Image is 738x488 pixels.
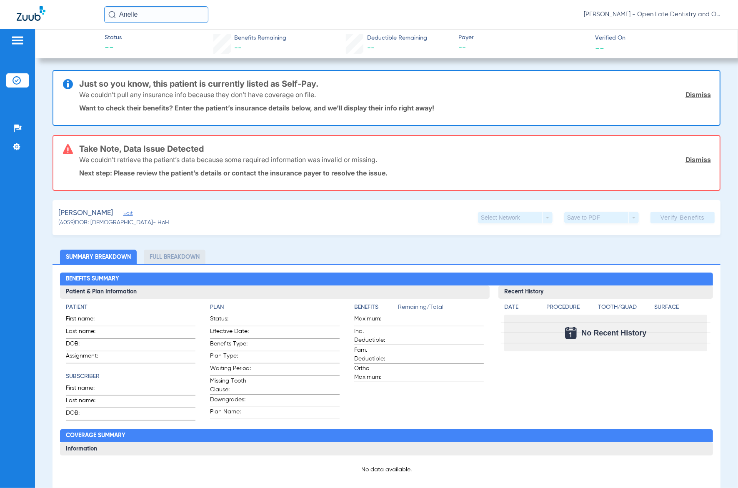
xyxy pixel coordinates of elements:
[210,303,340,312] h4: Plan
[458,43,588,53] span: --
[354,327,395,345] span: Ind. Deductible:
[105,33,122,42] span: Status
[66,396,107,408] span: Last name:
[210,408,251,419] span: Plan Name:
[546,303,595,312] h4: Procedure
[367,34,427,43] span: Deductible Remaining
[79,169,711,177] p: Next step: Please review the patient’s details or contact the insurance payer to resolve the issue.
[11,35,24,45] img: hamburger-icon
[66,384,107,395] span: First name:
[210,352,251,363] span: Plan Type:
[144,250,205,264] li: Full Breakdown
[654,303,708,315] app-breakdown-title: Surface
[66,340,107,351] span: DOB:
[354,315,395,326] span: Maximum:
[504,303,539,312] h4: Date
[234,34,286,43] span: Benefits Remaining
[696,448,738,488] iframe: Chat Widget
[354,346,395,363] span: Fam. Deductible:
[79,104,711,112] p: Want to check their benefits? Enter the patient’s insurance details below, and we’ll display thei...
[546,303,595,315] app-breakdown-title: Procedure
[108,11,116,18] img: Search Icon
[367,44,375,52] span: --
[79,145,711,153] h3: Take Note, Data Issue Detected
[598,303,651,315] app-breakdown-title: Tooth/Quad
[458,33,588,42] span: Payer
[595,34,724,43] span: Verified On
[234,44,242,52] span: --
[79,90,316,99] p: We couldn’t pull any insurance info because they don’t have coverage on file.
[354,303,398,315] app-breakdown-title: Benefits
[210,327,251,338] span: Effective Date:
[58,218,169,227] span: (4059) DOB: [DEMOGRAPHIC_DATA] - HoH
[210,395,251,407] span: Downgrades:
[210,377,251,394] span: Missing Tooth Clause:
[210,340,251,351] span: Benefits Type:
[66,465,708,474] p: No data available.
[60,285,490,299] h3: Patient & Plan Information
[63,144,73,154] img: error-icon
[398,303,484,315] span: Remaining/Total
[66,327,107,338] span: Last name:
[58,208,113,218] span: [PERSON_NAME]
[79,155,377,164] p: We couldn’t retrieve the patient’s data because some required information was invalid or missing.
[17,6,45,21] img: Zuub Logo
[79,80,711,88] h3: Just so you know, this patient is currently listed as Self-Pay.
[60,442,713,455] h3: Information
[582,329,647,337] span: No Recent History
[60,273,713,286] h2: Benefits Summary
[60,250,137,264] li: Summary Breakdown
[504,303,539,315] app-breakdown-title: Date
[354,364,395,382] span: Ortho Maximum:
[60,429,713,443] h2: Coverage Summary
[105,43,122,54] span: --
[654,303,708,312] h4: Surface
[595,43,604,52] span: --
[123,210,131,218] span: Edit
[66,352,107,363] span: Assignment:
[685,155,711,164] a: Dismiss
[498,285,713,299] h3: Recent History
[685,90,711,99] a: Dismiss
[210,364,251,375] span: Waiting Period:
[354,303,398,312] h4: Benefits
[66,409,107,420] span: DOB:
[66,315,107,326] span: First name:
[66,303,195,312] h4: Patient
[66,372,195,381] h4: Subscriber
[565,327,577,339] img: Calendar
[210,315,251,326] span: Status:
[584,10,721,19] span: [PERSON_NAME] - Open Late Dentistry and Orthodontics
[598,303,651,312] h4: Tooth/Quad
[63,79,73,89] img: info-icon
[104,6,208,23] input: Search for patients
